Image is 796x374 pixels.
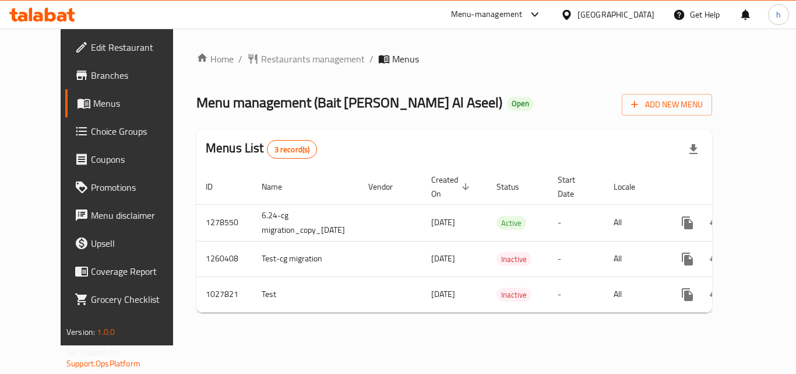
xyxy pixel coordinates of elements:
span: Restaurants management [261,52,365,66]
span: Menu disclaimer [91,208,184,222]
span: Edit Restaurant [91,40,184,54]
a: Coupons [65,145,193,173]
button: more [674,209,702,237]
span: Vendor [368,180,408,194]
table: enhanced table [196,169,795,313]
div: Menu-management [451,8,523,22]
span: Branches [91,68,184,82]
td: 1278550 [196,204,252,241]
span: Start Date [558,173,590,201]
button: Change Status [702,245,730,273]
span: Inactive [496,288,531,302]
span: Menu management ( Bait [PERSON_NAME] Al Aseel ) [196,89,502,116]
div: Export file [679,135,707,163]
li: / [369,52,374,66]
span: 3 record(s) [267,144,317,155]
span: Version: [66,324,95,340]
div: [GEOGRAPHIC_DATA] [577,8,654,21]
span: Promotions [91,180,184,194]
span: Upsell [91,236,184,250]
button: Change Status [702,209,730,237]
span: Open [507,99,534,109]
span: Menus [392,52,419,66]
a: Edit Restaurant [65,33,193,61]
h2: Menus List [206,139,317,159]
span: Locale [614,180,650,194]
span: Active [496,216,526,230]
td: Test-cg migration [252,241,359,277]
span: Menus [93,96,184,110]
span: Get support on: [66,344,120,359]
td: Test [252,277,359,312]
a: Grocery Checklist [65,285,193,313]
td: All [604,277,664,312]
span: 1.0.0 [97,324,115,340]
a: Home [196,52,234,66]
td: All [604,204,664,241]
button: more [674,245,702,273]
a: Coverage Report [65,257,193,285]
button: more [674,281,702,309]
a: Menus [65,89,193,117]
span: [DATE] [431,286,455,302]
span: Created On [431,173,473,201]
span: Coverage Report [91,264,184,278]
a: Restaurants management [247,52,365,66]
span: [DATE] [431,251,455,266]
span: Add New Menu [631,97,703,112]
a: Choice Groups [65,117,193,145]
td: - [548,241,604,277]
span: Inactive [496,253,531,266]
span: ID [206,180,228,194]
td: 1027821 [196,277,252,312]
td: All [604,241,664,277]
td: 1260408 [196,241,252,277]
span: Coupons [91,152,184,166]
a: Branches [65,61,193,89]
td: 6.24-cg migration_copy_[DATE] [252,204,359,241]
a: Menu disclaimer [65,201,193,229]
span: Name [262,180,297,194]
button: Change Status [702,281,730,309]
button: Add New Menu [622,94,712,116]
a: Upsell [65,229,193,257]
span: Choice Groups [91,124,184,138]
a: Promotions [65,173,193,201]
li: / [238,52,242,66]
div: Inactive [496,288,531,302]
a: Support.OpsPlatform [66,356,140,371]
span: Status [496,180,534,194]
span: h [776,8,781,21]
div: Total records count [267,140,318,159]
div: Open [507,97,534,111]
nav: breadcrumb [196,52,712,66]
td: - [548,277,604,312]
span: [DATE] [431,215,455,230]
td: - [548,204,604,241]
span: Grocery Checklist [91,292,184,306]
th: Actions [664,169,795,205]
